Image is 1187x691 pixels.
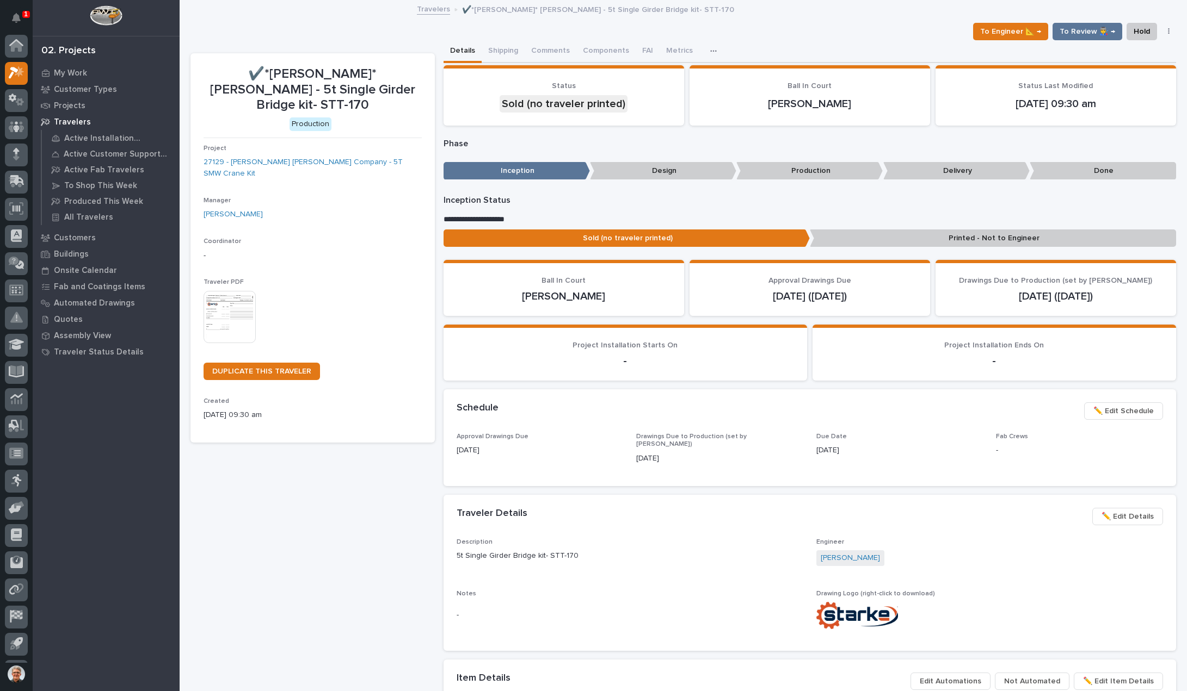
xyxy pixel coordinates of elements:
span: Approval Drawings Due [457,433,528,440]
span: Approval Drawings Due [768,277,851,284]
a: Customers [33,229,180,246]
p: My Work [54,69,87,78]
p: Projects [54,101,85,111]
p: [DATE] [816,445,983,456]
span: Notes [457,590,476,597]
a: All Travelers [42,209,180,225]
button: To Review 👨‍🏭 → [1053,23,1122,40]
span: To Engineer 📐 → [980,25,1041,38]
span: Fab Crews [996,433,1028,440]
p: Done [1030,162,1176,180]
span: Project [204,145,226,152]
p: - [457,354,794,368]
p: Sold (no traveler printed) [444,229,810,247]
div: Notifications1 [14,13,28,30]
a: [PERSON_NAME] [821,552,880,564]
h2: Traveler Details [457,508,527,520]
span: Drawings Due to Production (set by [PERSON_NAME]) [959,277,1152,284]
button: Shipping [482,40,525,63]
h2: Schedule [457,402,499,414]
a: Automated Drawings [33,295,180,311]
p: Printed - Not to Engineer [810,229,1176,247]
button: Details [444,40,482,63]
a: Customer Types [33,81,180,97]
span: To Review 👨‍🏭 → [1060,25,1115,38]
h2: Item Details [457,673,511,684]
p: - [204,250,422,262]
a: Buildings [33,246,180,262]
p: 1 [24,10,28,18]
p: Produced This Week [64,197,143,207]
span: Edit Automations [920,675,981,688]
span: Status Last Modified [1018,82,1093,90]
span: Created [204,398,229,404]
a: Travelers [33,114,180,130]
a: DUPLICATE THIS TRAVELER [204,363,320,380]
span: Engineer [816,539,844,545]
div: 02. Projects [41,45,96,57]
p: To Shop This Week [64,181,137,191]
p: Onsite Calendar [54,266,117,276]
a: Produced This Week [42,194,180,209]
span: Traveler PDF [204,279,244,285]
a: My Work [33,65,180,81]
p: Active Installation Travelers [64,134,171,144]
a: Traveler Status Details [33,344,180,360]
p: Production [736,162,883,180]
a: 27129 - [PERSON_NAME] [PERSON_NAME] Company - 5T SMW Crane Kit [204,157,422,179]
a: Active Fab Travelers [42,162,180,177]
button: Not Automated [995,673,1069,690]
button: Edit Automations [911,673,991,690]
span: Status [552,82,576,90]
a: Active Installation Travelers [42,130,180,146]
p: All Travelers [64,213,113,222]
button: Metrics [660,40,699,63]
span: Drawing Logo (right-click to download) [816,590,935,597]
p: [DATE] [636,453,803,464]
p: Phase [444,139,1176,149]
p: Quotes [54,315,83,325]
button: ✏️ Edit Item Details [1074,673,1163,690]
span: Not Automated [1004,675,1060,688]
span: ✏️ Edit Details [1102,510,1154,523]
button: ✏️ Edit Details [1092,508,1163,525]
button: Notifications [5,7,28,29]
p: Travelers [54,117,91,127]
span: Drawings Due to Production (set by [PERSON_NAME]) [636,433,747,447]
a: Onsite Calendar [33,262,180,278]
a: Active Customer Support Travelers [42,146,180,161]
button: Comments [525,40,576,63]
span: Description [457,539,493,545]
p: ✔️*[PERSON_NAME]* [PERSON_NAME] - 5t Single Girder Bridge kit- STT-170 [204,66,422,113]
img: J1b4w1HICZppynMAD4kzYwruTXkejC_t8IuJXFMz5f0 [816,602,898,628]
p: [DATE] [457,445,624,456]
p: Delivery [883,162,1030,180]
button: ✏️ Edit Schedule [1084,402,1163,420]
p: [PERSON_NAME] [703,97,917,110]
button: Components [576,40,636,63]
span: ✏️ Edit Item Details [1083,675,1154,688]
a: Projects [33,97,180,114]
p: - [826,354,1163,368]
span: Manager [204,197,231,204]
a: To Shop This Week [42,178,180,193]
p: Traveler Status Details [54,347,144,357]
span: Project Installation Ends On [944,341,1044,349]
span: Hold [1134,25,1150,38]
button: To Engineer 📐 → [973,23,1048,40]
p: Inception [444,162,590,180]
button: Hold [1127,23,1157,40]
p: Automated Drawings [54,298,135,308]
p: 5t Single Girder Bridge kit- STT-170 [457,550,803,562]
button: users-avatar [5,663,28,686]
p: Customer Types [54,85,117,95]
p: [DATE] ([DATE]) [703,290,917,303]
a: Fab and Coatings Items [33,278,180,295]
p: [DATE] ([DATE]) [949,290,1163,303]
p: Inception Status [444,195,1176,206]
p: Buildings [54,250,89,259]
a: Assembly View [33,327,180,344]
span: DUPLICATE THIS TRAVELER [212,368,311,375]
span: ✏️ Edit Schedule [1093,404,1154,418]
p: - [457,609,803,621]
